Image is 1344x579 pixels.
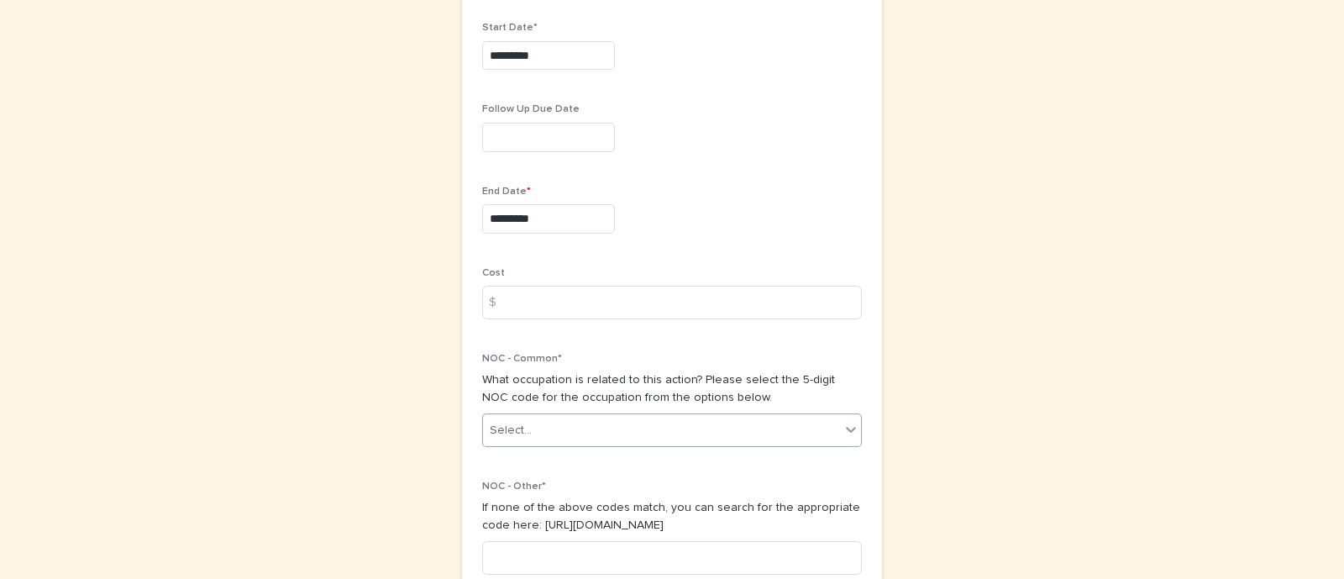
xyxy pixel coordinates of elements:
span: NOC - Common* [482,354,562,364]
p: What occupation is related to this action? Please select the 5-digit NOC code for the occupation ... [482,371,862,407]
p: If none of the above codes match, you can search for the appropriate code here: [URL][DOMAIN_NAME] [482,499,862,534]
span: End Date [482,187,531,197]
div: $ [482,286,516,319]
div: Select... [490,422,532,440]
span: Start Date* [482,23,538,33]
span: NOC - Other* [482,482,546,492]
span: Follow Up Due Date [482,104,580,114]
span: Cost [482,268,505,278]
